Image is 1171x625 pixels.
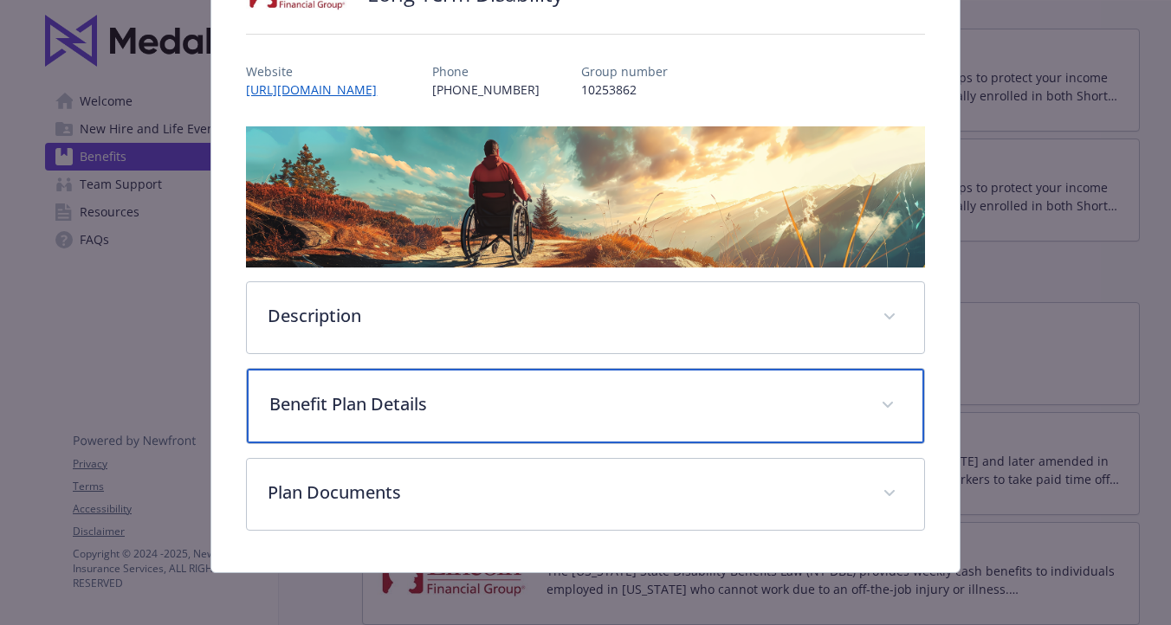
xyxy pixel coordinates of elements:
[268,480,861,506] p: Plan Documents
[269,391,859,417] p: Benefit Plan Details
[246,81,391,98] a: [URL][DOMAIN_NAME]
[581,81,668,99] p: 10253862
[247,459,923,530] div: Plan Documents
[432,81,540,99] p: [PHONE_NUMBER]
[247,369,923,443] div: Benefit Plan Details
[246,62,391,81] p: Website
[581,62,668,81] p: Group number
[268,303,861,329] p: Description
[247,282,923,353] div: Description
[432,62,540,81] p: Phone
[246,126,924,267] img: banner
